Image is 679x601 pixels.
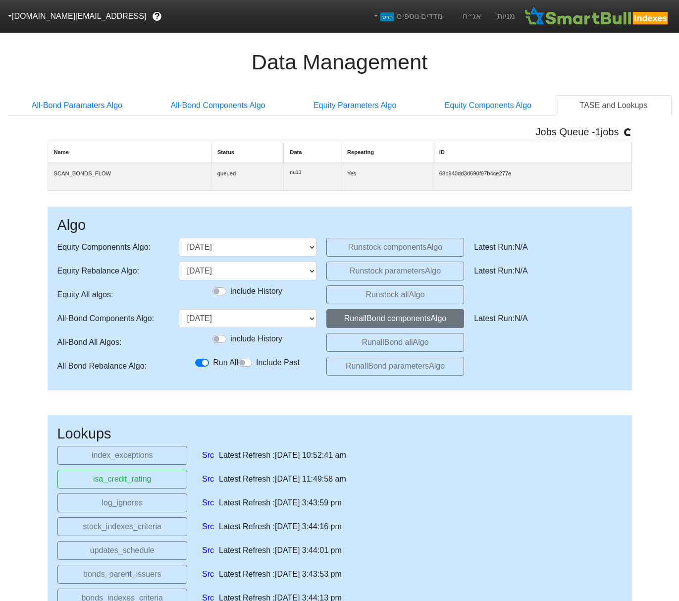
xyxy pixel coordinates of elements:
[202,497,214,509] a: Src
[326,333,464,352] button: RunallBond allAlgo
[219,473,346,485] div: Latest Refresh : [DATE] 11:49:58 am
[57,517,188,536] button: stock_indexes_criteria
[380,12,394,21] span: חדש
[57,357,169,376] div: All Bond Rebalance Algo :
[326,285,464,304] button: Runstock allAlgo
[57,446,188,465] button: index_exceptions
[57,309,169,328] div: All-Bond Components Algo :
[48,142,211,163] th: Name
[202,545,214,556] a: Src
[202,521,214,533] a: Src
[219,521,342,533] div: Latest Refresh : [DATE] 3:44:16 pm
[289,95,420,116] a: Equity Parameters Algo
[219,497,342,509] div: Latest Refresh : [DATE] 3:43:59 pm
[57,285,169,304] div: Equity All algos :
[202,568,214,580] a: Src
[433,142,631,163] th: ID
[230,333,282,345] label: include History
[57,333,169,352] div: All-Bond All Algos :
[433,163,631,191] td: 68b940dd3d690f97b4ce277e
[202,449,214,461] a: Src
[420,95,556,116] a: Equity Components Algo
[147,95,290,116] a: All-Bond Components Algo
[202,473,214,485] a: Src
[57,541,188,560] button: updates_schedule
[57,493,188,512] button: log_ignores
[57,217,622,234] h2: Algo
[57,238,169,257] div: Equity Componennts Algo :
[474,238,612,257] div: Latest Run: N/A
[284,142,341,163] th: Data
[7,95,147,116] a: All-Bond Paramaters Algo
[57,425,622,442] h2: Lookups
[155,10,160,23] span: ?
[290,169,335,177] pre: null
[57,470,188,489] button: isa_credit_rating
[474,309,612,328] div: Latest Run: N/A
[57,565,188,584] button: bonds_parent_issuers
[7,50,672,75] h1: Data Management
[219,449,346,461] div: Latest Refresh : [DATE] 10:52:41 am
[326,238,464,257] button: Runstock componentsAlgo
[230,285,282,297] label: include History
[211,142,283,163] th: Status
[326,309,464,328] button: RunallBond componentsAlgo
[326,262,464,280] button: Runstock parametersAlgo
[48,126,632,138] h5: Jobs Queue - 1 jobs
[57,262,169,280] div: Equity Rebalance Algo :
[213,357,238,369] label: Run All
[219,568,342,580] div: Latest Refresh : [DATE] 3:43:53 pm
[219,545,342,556] div: Latest Refresh : [DATE] 3:44:01 pm
[211,163,283,191] td: queued
[256,357,300,369] label: Include Past
[474,262,612,280] div: Latest Run: N/A
[341,163,433,191] td: Yes
[556,95,672,116] a: TASE and Lookups
[341,142,433,163] th: Repeating
[523,6,671,26] img: SmartBull
[48,163,211,191] td: SCAN_BONDS_FLOW
[368,6,447,26] a: מדדים נוספיםחדש
[326,357,464,376] button: RunallBond parametersAlgo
